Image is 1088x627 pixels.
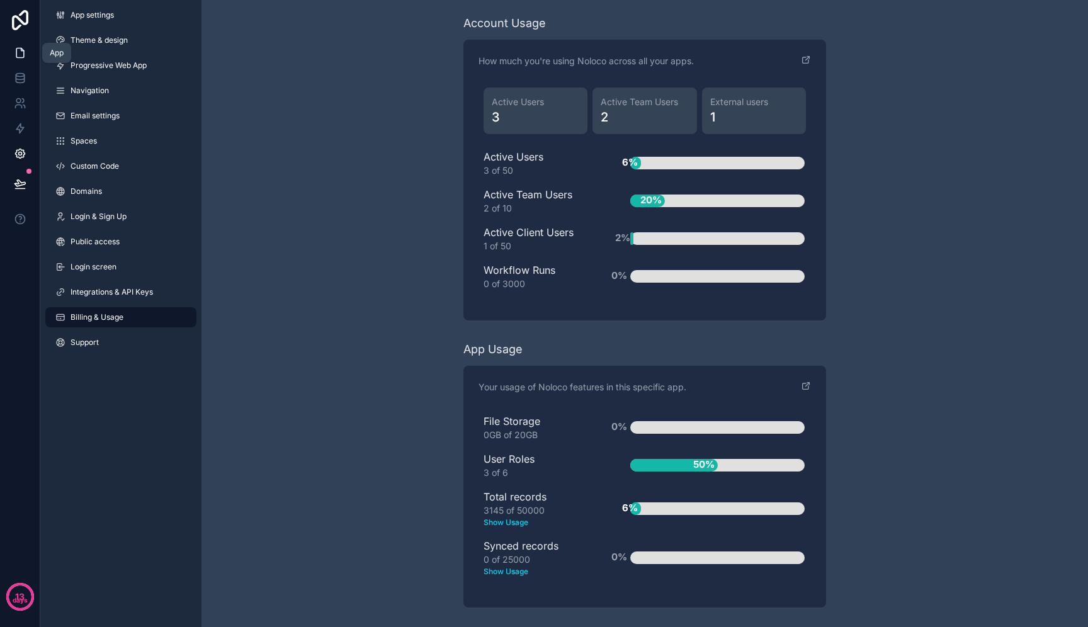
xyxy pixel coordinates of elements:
[479,381,686,393] p: Your usage of Noloco features in this specific app.
[71,312,123,322] span: Billing & Usage
[15,590,25,603] p: 13
[71,86,109,96] span: Navigation
[45,257,196,277] a: Login screen
[710,108,798,126] span: 1
[71,237,120,247] span: Public access
[71,161,119,171] span: Custom Code
[484,149,590,177] div: Active Users
[608,417,630,438] span: 0%
[45,131,196,151] a: Spaces
[484,429,590,441] div: 0GB of 20GB
[690,455,718,475] span: 50%
[45,30,196,50] a: Theme & design
[492,108,579,126] span: 3
[484,225,590,252] div: Active Client Users
[45,81,196,101] a: Navigation
[608,266,630,286] span: 0%
[71,262,116,272] span: Login screen
[484,538,590,577] div: Synced records
[45,55,196,76] a: Progressive Web App
[71,35,128,45] span: Theme & design
[619,152,641,173] span: 6%
[492,96,579,108] span: Active Users
[463,14,546,32] div: Account Usage
[45,307,196,327] a: Billing & Usage
[608,547,630,568] span: 0%
[71,111,120,121] span: Email settings
[601,96,688,108] span: Active Team Users
[484,278,590,290] div: 0 of 3000
[71,186,102,196] span: Domains
[13,596,28,606] p: days
[45,332,196,353] a: Support
[50,48,64,58] div: App
[601,108,688,126] span: 2
[45,156,196,176] a: Custom Code
[45,232,196,252] a: Public access
[71,212,127,222] span: Login & Sign Up
[484,263,590,290] div: Workflow Runs
[484,451,590,479] div: User Roles
[484,240,590,252] div: 1 of 50
[484,466,590,479] div: 3 of 6
[619,498,641,519] span: 6%
[45,282,196,302] a: Integrations & API Keys
[484,566,590,577] text: Show Usage
[45,206,196,227] a: Login & Sign Up
[484,187,590,215] div: Active Team Users
[45,181,196,201] a: Domains
[463,341,523,358] div: App Usage
[484,414,590,441] div: File Storage
[71,337,99,347] span: Support
[71,60,147,71] span: Progressive Web App
[484,489,590,528] div: Total records
[71,136,97,146] span: Spaces
[484,517,590,528] text: Show Usage
[637,190,665,211] span: 20%
[612,228,633,249] span: 2%
[484,504,590,528] div: 3145 of 50000
[484,553,590,577] div: 0 of 25000
[71,287,153,297] span: Integrations & API Keys
[71,10,114,20] span: App settings
[484,202,590,215] div: 2 of 10
[710,96,798,108] span: External users
[45,5,196,25] a: App settings
[45,106,196,126] a: Email settings
[479,55,694,67] p: How much you're using Noloco across all your apps.
[484,164,590,177] div: 3 of 50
